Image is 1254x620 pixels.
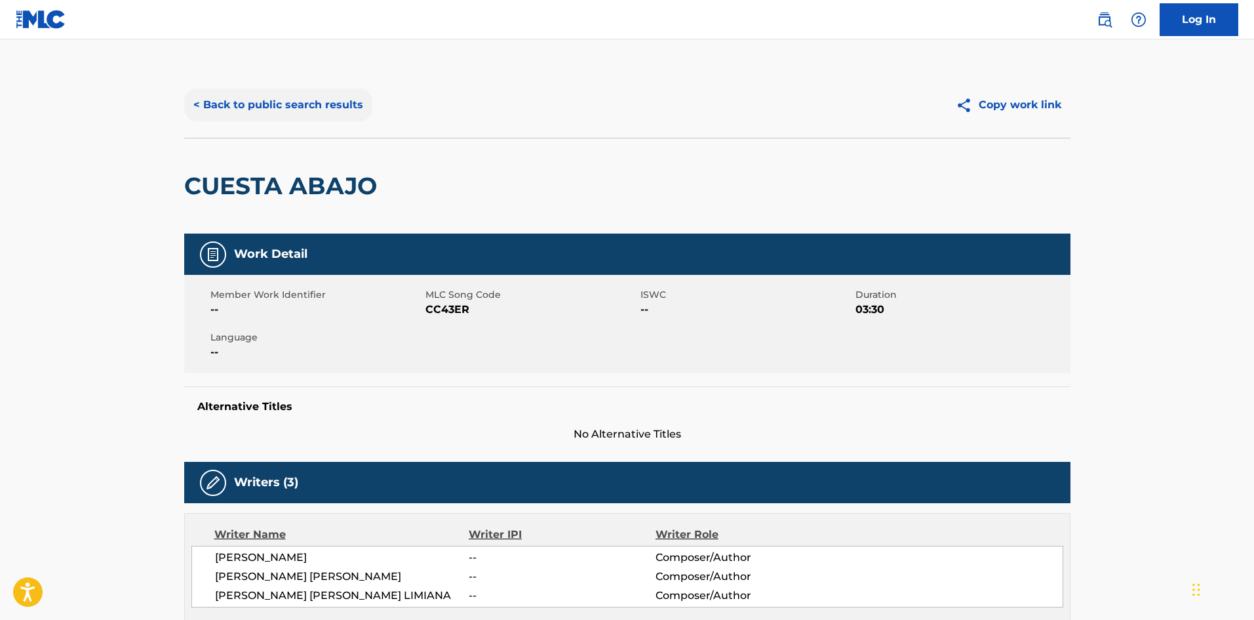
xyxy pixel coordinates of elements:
span: Language [210,331,422,344]
h5: Writers (3) [234,475,298,490]
span: Member Work Identifier [210,288,422,302]
span: MLC Song Code [425,288,637,302]
span: -- [640,302,852,318]
span: Composer/Author [656,588,825,604]
img: Work Detail [205,247,221,262]
span: [PERSON_NAME] [215,550,469,566]
img: Writers [205,475,221,491]
span: Duration [855,288,1067,302]
img: MLC Logo [16,10,66,29]
span: [PERSON_NAME] [PERSON_NAME] [215,569,469,585]
span: Composer/Author [656,569,825,585]
div: Help [1126,7,1152,33]
button: < Back to public search results [184,89,372,121]
img: help [1131,12,1146,28]
span: ISWC [640,288,852,302]
span: -- [469,550,655,566]
iframe: Chat Widget [1188,557,1254,620]
a: Public Search [1091,7,1118,33]
h5: Work Detail [234,247,307,262]
span: CC43ER [425,302,637,318]
div: Writer Name [214,527,469,543]
span: -- [210,344,422,360]
span: -- [469,569,655,585]
a: Log In [1160,3,1238,36]
span: No Alternative Titles [184,426,1070,442]
h2: CUESTA ABAJO [184,171,383,201]
span: Composer/Author [656,550,825,566]
span: [PERSON_NAME] [PERSON_NAME] LIMIANA [215,588,469,604]
span: -- [210,302,422,318]
div: Drag [1192,570,1200,610]
img: Copy work link [956,97,979,114]
button: Copy work link [947,89,1070,121]
img: search [1097,12,1112,28]
span: 03:30 [855,302,1067,318]
div: Writer IPI [469,527,656,543]
span: -- [469,588,655,604]
h5: Alternative Titles [197,400,1057,413]
div: Writer Role [656,527,825,543]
